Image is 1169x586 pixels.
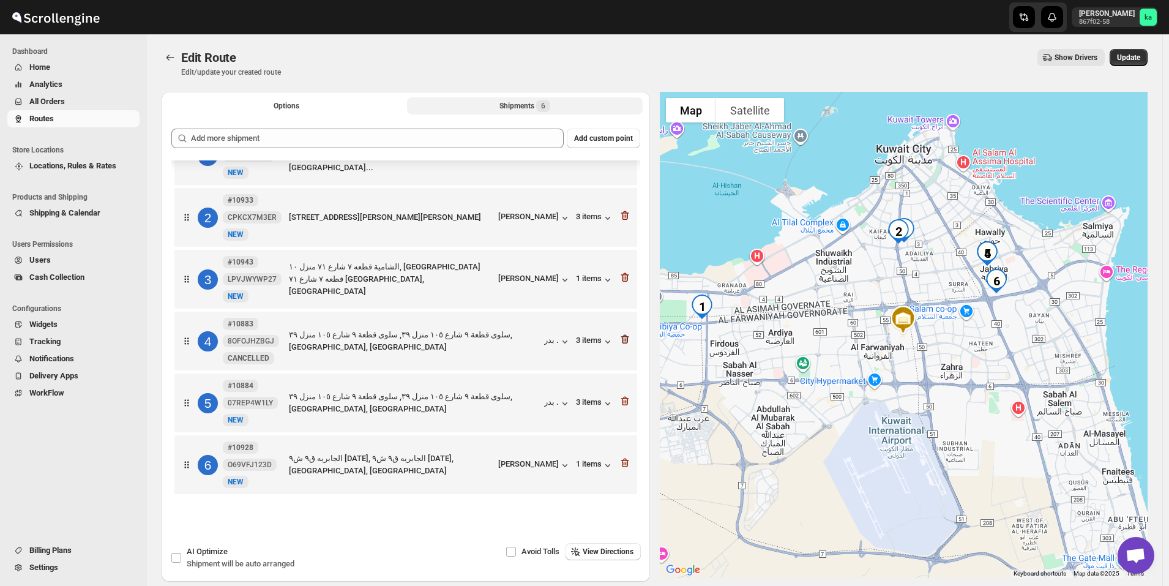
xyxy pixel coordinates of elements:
[544,397,571,410] button: بدر .
[7,333,140,350] button: Tracking
[228,196,253,205] b: #10933
[29,371,78,380] span: Delivery Apps
[289,211,493,224] div: [STREET_ADDRESS][PERSON_NAME][PERSON_NAME]
[498,459,571,471] button: [PERSON_NAME]
[7,542,140,559] button: Billing Plans
[29,563,58,572] span: Settings
[198,393,218,413] div: 5
[1145,13,1152,21] text: ka
[407,97,643,115] button: Selected Shipments
[7,316,140,333] button: Widgets
[228,292,244,301] span: NEW
[29,255,51,265] span: Users
[29,388,64,397] span: WorkFlow
[1117,539,1141,563] button: Map camera controls
[187,547,228,556] span: AI Optimize
[12,304,141,314] span: Configurations
[7,93,140,110] button: All Orders
[289,391,539,415] div: سلوى قطعة ٩ شارع ١٠٥ منزل ٣٩, سلوى قطعة ٩ شارع ١٠٥ منزل ٣٩, [GEOGRAPHIC_DATA], [GEOGRAPHIC_DATA]
[979,264,1014,298] div: 6
[162,49,179,66] button: Routes
[181,67,281,77] p: Edit/update your created route
[1079,18,1135,26] p: 867f02-58
[1127,570,1144,577] a: Terms (opens in new tab)
[574,133,633,143] span: Add custom point
[541,101,545,111] span: 6
[1014,569,1066,578] button: Keyboard shortcuts
[7,76,140,93] button: Analytics
[7,157,140,175] button: Locations, Rules & Rates
[685,290,719,324] div: 1
[1037,49,1105,66] button: Show Drivers
[583,547,633,557] span: View Directions
[499,100,550,112] div: Shipments
[7,110,140,127] button: Routes
[7,350,140,367] button: Notifications
[887,213,921,247] div: 3
[29,114,54,123] span: Routes
[576,274,614,286] button: 1 items
[498,274,571,286] button: [PERSON_NAME]
[10,2,102,32] img: ScrollEngine
[198,331,218,351] div: 4
[191,129,564,148] input: Add more shipment
[7,559,140,576] button: Settings
[576,459,614,471] div: 1 items
[29,337,61,346] span: Tracking
[576,212,614,224] button: 3 items
[544,336,571,348] button: بدر .
[521,547,559,556] span: Avoid Tolls
[228,398,273,408] span: 07REP4W1LY
[1118,537,1154,574] div: Open chat
[228,416,244,424] span: NEW
[174,312,637,370] div: 4#108838OFOJHZBGJNewCANCELLEDسلوى قطعة ٩ شارع ١٠٥ منزل ٣٩, سلوى قطعة ٩ شارع ١٠٥ منزل ٣٩, [GEOGRAP...
[228,443,253,452] b: #10928
[566,543,641,560] button: View Directions
[174,250,637,309] div: 3#10943LPVJWYWP27NewNEWالشامية قطعه ٧ شارع ٧١ منزل ١٠, [GEOGRAPHIC_DATA] قطعه ٧ شارع ٧١ [GEOGRAPH...
[181,50,236,65] span: Edit Route
[228,258,253,266] b: #10943
[716,98,784,122] button: Show satellite imagery
[29,272,84,282] span: Cash Collection
[198,208,218,228] div: 2
[29,62,50,72] span: Home
[12,145,141,155] span: Store Locations
[228,336,274,346] span: 8OFOJHZBGJ
[498,212,571,224] div: [PERSON_NAME]
[12,239,141,249] span: Users Permissions
[198,455,218,475] div: 6
[228,168,244,177] span: NEW
[1140,9,1157,26] span: khaled alrashidi
[970,236,1004,271] div: 5
[567,129,640,148] button: Add custom point
[12,192,141,202] span: Products and Shipping
[228,354,269,362] span: CANCELLED
[228,478,244,486] span: NEW
[666,98,716,122] button: Show street map
[174,374,637,432] div: 5#1088407REP4W1LYNewNEWسلوى قطعة ٩ شارع ١٠٥ منزل ٣٩, سلوى قطعة ٩ شارع ١٠٥ منزل ٣٩, [GEOGRAPHIC_DA...
[228,381,253,390] b: #10884
[29,208,100,217] span: Shipping & Calendar
[174,435,637,494] div: 6#10928O69VFJ123DNewNEWالجابريه ق٩ ش٩ [DATE], الجابريه ق٩ ش٩ [DATE], [GEOGRAPHIC_DATA], [GEOGRAPH...
[174,188,637,247] div: 2#10933CPKCX7M3ERNewNEW[STREET_ADDRESS][PERSON_NAME][PERSON_NAME][PERSON_NAME]3 items
[1072,7,1158,27] button: User menu
[7,385,140,402] button: WorkFlow
[29,320,58,329] span: Widgets
[7,252,140,269] button: Users
[29,80,62,89] span: Analytics
[7,205,140,222] button: Shipping & Calendar
[7,269,140,286] button: Cash Collection
[576,336,614,348] button: 3 items
[7,59,140,76] button: Home
[1079,9,1135,18] p: [PERSON_NAME]
[576,397,614,410] button: 3 items
[12,47,141,56] span: Dashboard
[289,453,493,477] div: الجابريه ق٩ ش٩ [DATE], الجابريه ق٩ ش٩ [DATE], [GEOGRAPHIC_DATA], [GEOGRAPHIC_DATA]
